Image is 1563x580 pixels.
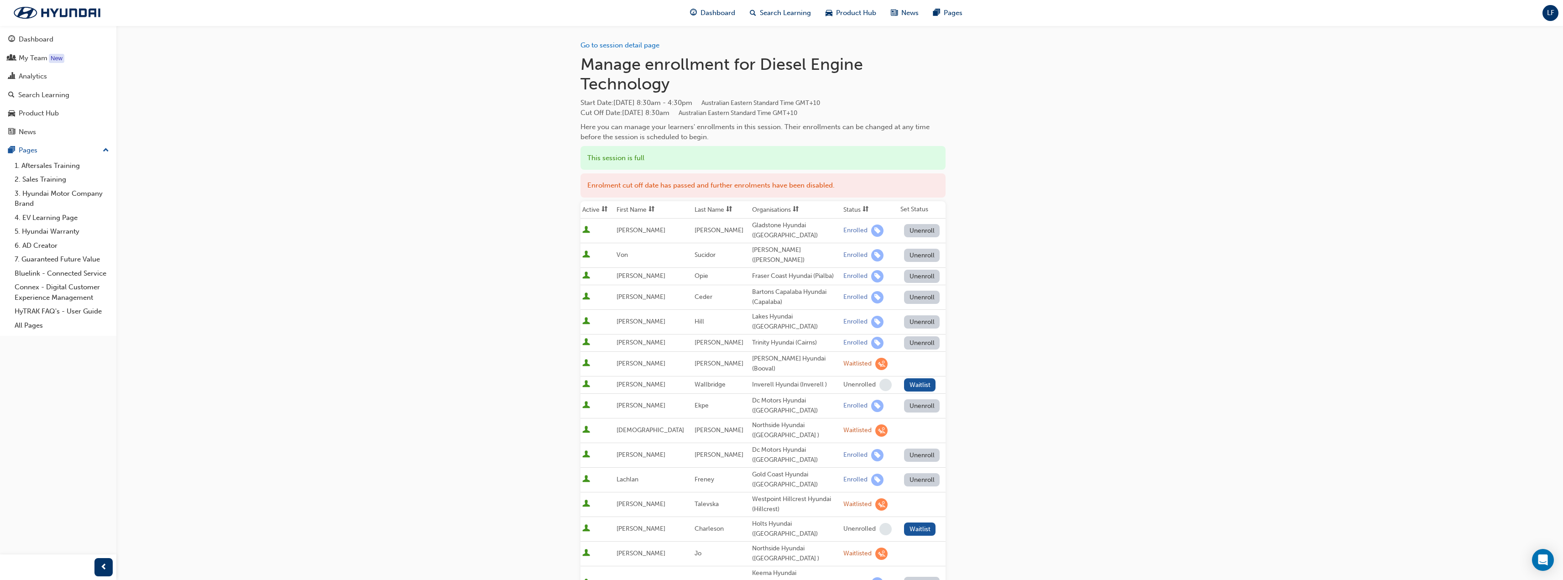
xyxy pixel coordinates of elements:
span: [PERSON_NAME] [617,293,665,301]
div: Analytics [19,71,47,82]
span: Talevska [695,500,719,508]
a: Bluelink - Connected Service [11,266,113,281]
div: Trinity Hyundai (Cairns) [752,338,840,348]
span: Pages [944,8,962,18]
button: Unenroll [904,473,940,486]
a: 2. Sales Training [11,172,113,187]
span: learningRecordVerb_WAITLIST-icon [875,498,888,511]
button: LF [1542,5,1558,21]
th: Toggle SortBy [693,201,750,219]
span: search-icon [750,7,756,19]
span: Ceder [695,293,712,301]
span: guage-icon [690,7,697,19]
div: Bartons Capalaba Hyundai (Capalaba) [752,287,840,308]
span: User is active [582,380,590,389]
span: [PERSON_NAME] [617,500,665,508]
span: Freney [695,475,714,483]
div: Here you can manage your learners' enrollments in this session. Their enrollments can be changed ... [580,122,946,142]
span: [PERSON_NAME] [695,339,743,346]
span: Sucidor [695,251,716,259]
span: learningRecordVerb_WAITLIST-icon [875,548,888,560]
div: Enrolled [843,226,868,235]
div: Enrolled [843,293,868,302]
span: Australian Eastern Standard Time GMT+10 [679,109,797,117]
a: Product Hub [4,105,113,122]
span: learningRecordVerb_ENROLL-icon [871,270,883,282]
span: [PERSON_NAME] [617,402,665,409]
div: Dc Motors Hyundai ([GEOGRAPHIC_DATA]) [752,396,840,416]
a: 3. Hyundai Motor Company Brand [11,187,113,211]
span: [PERSON_NAME] [695,451,743,459]
img: Trak [5,3,110,22]
span: User is active [582,450,590,460]
button: Unenroll [904,291,940,304]
span: learningRecordVerb_WAITLIST-icon [875,358,888,370]
span: learningRecordVerb_ENROLL-icon [871,474,883,486]
div: Enrolled [843,251,868,260]
div: [PERSON_NAME] Hyundai (Booval) [752,354,840,374]
div: Northside Hyundai ([GEOGRAPHIC_DATA] ) [752,543,840,564]
a: Connex - Digital Customer Experience Management [11,280,113,304]
span: User is active [582,293,590,302]
a: Dashboard [4,31,113,48]
div: Enrolled [843,339,868,347]
span: Cut Off Date : [DATE] 8:30am [580,109,797,117]
th: Toggle SortBy [842,201,899,219]
span: Von [617,251,628,259]
div: My Team [19,53,47,63]
span: Search Learning [760,8,811,18]
th: Toggle SortBy [615,201,693,219]
div: Dc Motors Hyundai ([GEOGRAPHIC_DATA]) [752,445,840,465]
span: learningRecordVerb_ENROLL-icon [871,449,883,461]
span: sorting-icon [863,206,869,214]
span: Start Date : [580,98,946,108]
span: LF [1547,8,1554,18]
div: Product Hub [19,108,59,119]
span: people-icon [8,54,15,63]
span: Jo [695,549,701,557]
span: sorting-icon [648,206,655,214]
span: car-icon [8,110,15,118]
button: DashboardMy TeamAnalyticsSearch LearningProduct HubNews [4,29,113,142]
span: Ekpe [695,402,709,409]
a: My Team [4,50,113,67]
span: [PERSON_NAME] [617,226,665,234]
button: Unenroll [904,336,940,350]
span: User is active [582,549,590,558]
button: Pages [4,142,113,159]
span: learningRecordVerb_WAITLIST-icon [875,424,888,437]
button: Unenroll [904,249,940,262]
div: Enrolled [843,272,868,281]
span: news-icon [891,7,898,19]
a: 4. EV Learning Page [11,211,113,225]
span: [PERSON_NAME] [617,272,665,280]
span: [PERSON_NAME] [617,451,665,459]
span: [PERSON_NAME] [617,525,665,533]
span: User is active [582,226,590,235]
a: guage-iconDashboard [683,4,742,22]
a: 5. Hyundai Warranty [11,225,113,239]
span: Wallbridge [695,381,726,388]
div: Unenrolled [843,381,876,389]
div: Gold Coast Hyundai ([GEOGRAPHIC_DATA]) [752,470,840,490]
span: User is active [582,500,590,509]
span: learningRecordVerb_ENROLL-icon [871,337,883,349]
div: Waitlisted [843,500,872,509]
span: User is active [582,401,590,410]
div: Enrolled [843,318,868,326]
span: Opie [695,272,708,280]
div: Enrolled [843,475,868,484]
span: sorting-icon [726,206,732,214]
span: User is active [582,475,590,484]
a: pages-iconPages [926,4,970,22]
span: User is active [582,338,590,347]
div: Waitlisted [843,426,872,435]
a: Analytics [4,68,113,85]
div: Open Intercom Messenger [1532,549,1554,571]
a: car-iconProduct Hub [818,4,883,22]
span: [PERSON_NAME] [695,360,743,367]
button: Unenroll [904,449,940,462]
span: [PERSON_NAME] [617,360,665,367]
